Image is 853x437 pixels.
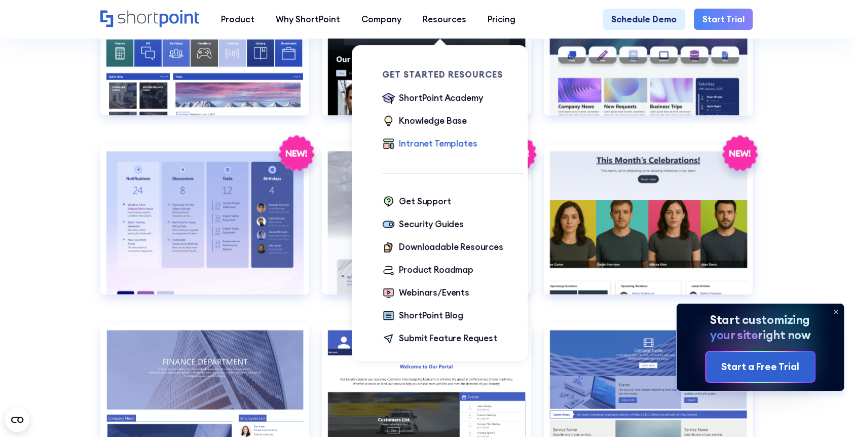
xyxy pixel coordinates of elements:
div: ShortPoint Academy [399,92,483,104]
a: Submit Feature Request [382,332,497,346]
a: Product [210,9,265,30]
div: Intranet Templates [399,137,477,150]
div: Downloadable Resources [399,241,503,253]
a: ShortPoint Academy [382,92,483,106]
a: Webinars/Events [382,286,469,301]
iframe: Chat Widget [802,388,853,437]
a: Start Trial [694,9,753,30]
button: Open CMP widget [5,408,29,432]
div: Get Started Resources [382,70,524,79]
div: ShortPoint Blog [399,309,463,322]
div: Start a Free Trial [721,359,799,374]
a: Why ShortPoint [265,9,350,30]
a: HR 7 [100,145,309,312]
a: Home [100,10,200,28]
a: Pricing [477,9,526,30]
div: Webinars/Events [399,286,469,299]
a: ShortPoint Blog [382,309,463,323]
a: HR 8 [322,145,531,312]
div: Company [361,13,401,26]
a: Start a Free Trial [706,352,815,382]
a: Security Guides [382,218,464,232]
a: HR 9 [544,145,753,312]
a: Product Roadmap [382,264,473,278]
a: Get Support [382,195,451,209]
div: Resources [423,13,466,26]
a: Company [351,9,412,30]
a: Schedule Demo [603,9,685,30]
a: Intranet Templates [382,137,477,152]
div: Product Roadmap [399,264,473,276]
div: Submit Feature Request [399,332,497,345]
div: Pricing [488,13,515,26]
div: Security Guides [399,218,463,231]
div: Why ShortPoint [276,13,340,26]
div: Get Support [399,195,451,208]
a: Knowledge Base [382,115,467,129]
a: Resources [412,9,477,30]
div: Knowledge Base [399,115,467,127]
a: Downloadable Resources [382,241,503,255]
div: Product [220,13,254,26]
